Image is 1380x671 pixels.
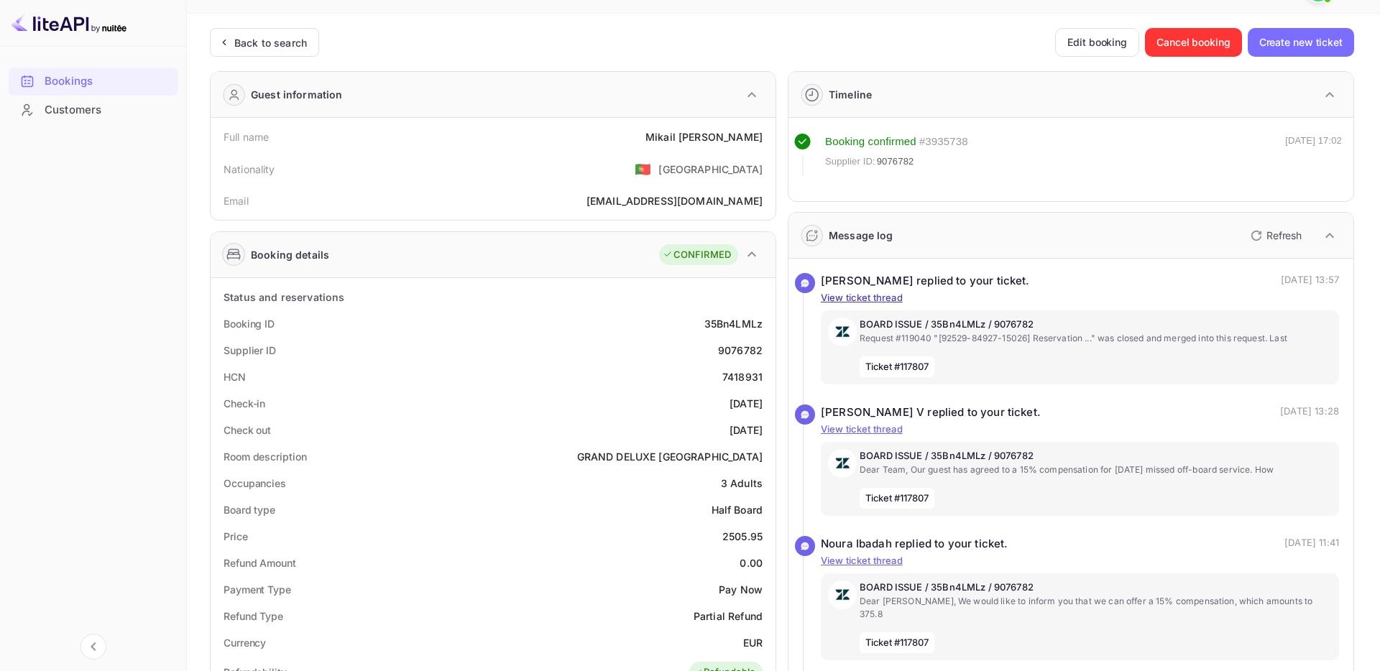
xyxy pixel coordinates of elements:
[704,316,763,331] div: 35Bn4LMLz
[224,129,269,144] div: Full name
[825,154,875,169] span: Supplier ID:
[234,35,307,50] div: Back to search
[9,96,178,123] a: Customers
[877,154,914,169] span: 9076782
[1242,224,1307,247] button: Refresh
[718,343,763,358] div: 9076782
[224,582,291,597] div: Payment Type
[743,635,763,650] div: EUR
[828,449,857,478] img: AwvSTEc2VUhQAAAAAElFTkSuQmCC
[1248,28,1354,57] button: Create new ticket
[45,102,170,119] div: Customers
[828,580,857,609] img: AwvSTEc2VUhQAAAAAElFTkSuQmCC
[860,488,934,509] span: Ticket #117807
[1266,228,1302,243] p: Refresh
[663,248,731,262] div: CONFIRMED
[829,228,893,243] div: Message log
[224,635,266,650] div: Currency
[658,162,763,177] div: [GEOGRAPHIC_DATA]
[828,318,857,346] img: AwvSTEc2VUhQAAAAAElFTkSuQmCC
[860,632,934,654] span: Ticket #117807
[9,68,178,96] div: Bookings
[251,87,343,102] div: Guest information
[224,316,275,331] div: Booking ID
[721,476,763,491] div: 3 Adults
[9,68,178,94] a: Bookings
[1055,28,1139,57] button: Edit booking
[860,580,1332,595] p: BOARD ISSUE / 35Bn4LMLz / 9076782
[635,156,651,182] span: United States
[860,332,1332,345] p: Request #119040 "[92529-84927-15026] Reservation ..." was closed and merged into this request. Last
[919,134,968,150] div: # 3935738
[9,96,178,124] div: Customers
[45,73,170,90] div: Bookings
[825,134,916,150] div: Booking confirmed
[224,193,249,208] div: Email
[224,502,275,517] div: Board type
[224,162,275,177] div: Nationality
[224,369,246,384] div: HCN
[224,608,283,624] div: Refund Type
[224,343,276,358] div: Supplier ID
[821,404,1041,421] div: [PERSON_NAME] V replied to your ticket.
[821,536,1008,552] div: Noura Ibadah replied to your ticket.
[1281,273,1339,290] p: [DATE] 13:57
[224,529,248,544] div: Price
[719,582,763,597] div: Pay Now
[821,422,1339,437] p: View ticket thread
[821,273,1030,290] div: [PERSON_NAME] replied to your ticket.
[224,396,265,411] div: Check-in
[860,318,1332,332] p: BOARD ISSUE / 35Bn4LMLz / 9076782
[224,290,344,305] div: Status and reservations
[1285,134,1342,175] div: [DATE] 17:02
[1284,536,1339,552] p: [DATE] 11:41
[586,193,763,208] div: [EMAIL_ADDRESS][DOMAIN_NAME]
[740,555,763,570] div: 0.00
[224,476,286,491] div: Occupancies
[224,555,296,570] div: Refund Amount
[730,396,763,411] div: [DATE]
[1145,28,1242,57] button: Cancel booking
[860,463,1332,476] p: Dear Team, Our guest has agreed to a 15% compensation for [DATE] missed off-board service. How
[577,449,763,464] div: GRAND DELUXE [GEOGRAPHIC_DATA]
[645,129,763,144] div: Mikail [PERSON_NAME]
[860,595,1332,621] p: Dear [PERSON_NAME], We would like to inform you that we can offer a 15% compensation, which amoun...
[722,369,763,384] div: 7418931
[694,608,763,624] div: Partial Refund
[860,449,1332,463] p: BOARD ISSUE / 35Bn4LMLz / 9076782
[821,291,1339,305] p: View ticket thread
[722,529,763,544] div: 2505.95
[224,422,271,438] div: Check out
[829,87,872,102] div: Timeline
[1280,404,1339,421] p: [DATE] 13:28
[80,634,106,660] button: Collapse navigation
[860,356,934,378] span: Ticket #117807
[224,449,306,464] div: Room description
[730,422,763,438] div: [DATE]
[11,11,126,34] img: LiteAPI logo
[712,502,763,517] div: Half Board
[251,247,329,262] div: Booking details
[821,554,1339,568] p: View ticket thread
